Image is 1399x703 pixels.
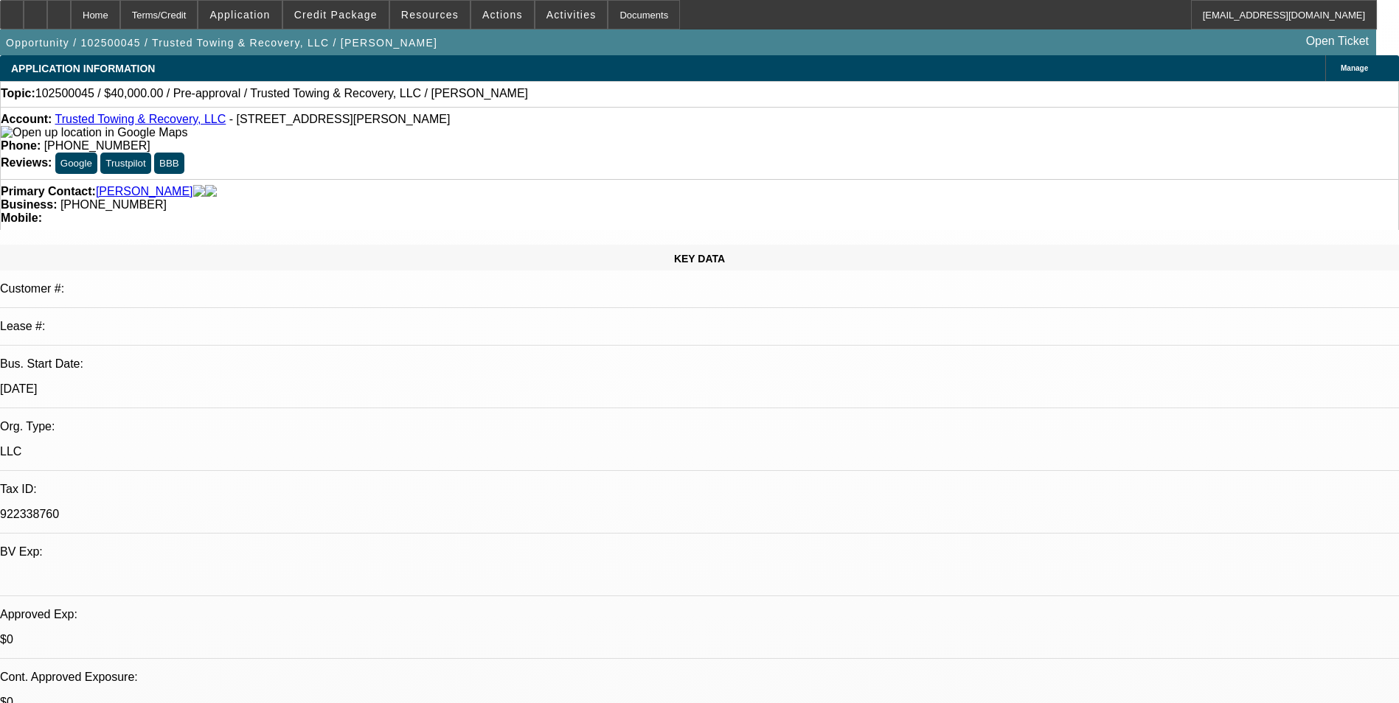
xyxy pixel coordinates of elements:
span: 102500045 / $40,000.00 / Pre-approval / Trusted Towing & Recovery, LLC / [PERSON_NAME] [35,87,528,100]
strong: Phone: [1,139,41,152]
button: Application [198,1,281,29]
span: Resources [401,9,459,21]
button: Credit Package [283,1,389,29]
span: [PHONE_NUMBER] [60,198,167,211]
span: - [STREET_ADDRESS][PERSON_NAME] [229,113,451,125]
span: Manage [1341,64,1368,72]
a: Trusted Towing & Recovery, LLC [55,113,226,125]
span: Opportunity / 102500045 / Trusted Towing & Recovery, LLC / [PERSON_NAME] [6,37,437,49]
a: Open Ticket [1300,29,1375,54]
span: KEY DATA [674,253,725,265]
span: Credit Package [294,9,378,21]
strong: Primary Contact: [1,185,96,198]
img: facebook-icon.png [193,185,205,198]
strong: Mobile: [1,211,42,224]
a: [PERSON_NAME] [96,185,193,198]
img: linkedin-icon.png [205,185,217,198]
button: BBB [154,153,184,174]
img: Open up location in Google Maps [1,126,187,139]
button: Activities [535,1,608,29]
span: Activities [546,9,597,21]
strong: Business: [1,198,57,211]
button: Actions [471,1,534,29]
span: [PHONE_NUMBER] [44,139,150,152]
button: Resources [390,1,470,29]
a: View Google Maps [1,126,187,139]
span: Application [209,9,270,21]
span: Actions [482,9,523,21]
strong: Topic: [1,87,35,100]
button: Trustpilot [100,153,150,174]
button: Google [55,153,97,174]
strong: Reviews: [1,156,52,169]
strong: Account: [1,113,52,125]
span: APPLICATION INFORMATION [11,63,155,74]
